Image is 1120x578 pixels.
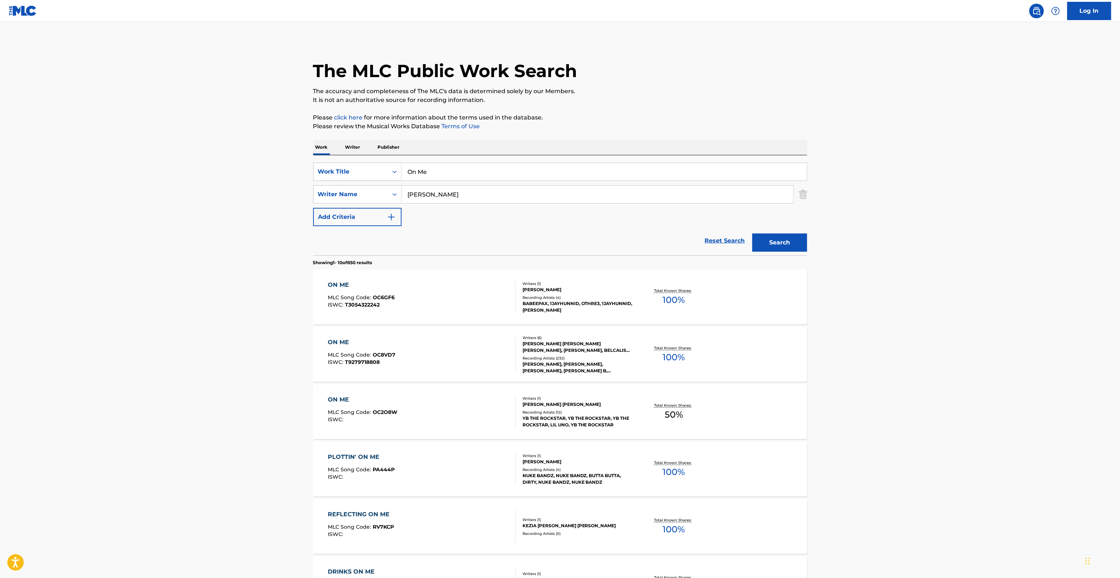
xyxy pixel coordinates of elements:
span: RV7KCP [373,524,394,530]
div: Work Title [318,167,384,176]
a: Public Search [1029,4,1044,18]
span: MLC Song Code : [328,294,373,301]
div: YB THE ROCKSTAR, YB THE ROCKSTAR, YB THE ROCKSTAR, LIL UNO, YB THE ROCKSTAR [523,415,633,428]
p: It is not an authoritative source for recording information. [313,96,807,104]
p: Total Known Shares: [654,403,694,408]
div: [PERSON_NAME] [523,286,633,293]
p: Total Known Shares: [654,288,694,293]
div: KEZIA [PERSON_NAME] [PERSON_NAME] [523,522,633,529]
div: Recording Artists ( 232 ) [523,355,633,361]
img: search [1032,7,1041,15]
div: [PERSON_NAME] [523,459,633,465]
span: MLC Song Code : [328,524,373,530]
p: Showing 1 - 10 of 850 results [313,259,372,266]
p: Publisher [376,140,402,155]
div: Drag [1086,550,1090,572]
p: Total Known Shares: [654,517,694,523]
div: DRINKS ON ME [328,567,396,576]
div: Writer Name [318,190,384,199]
span: 100 % [663,465,685,479]
a: ON MEMLC Song Code:OC6GF6ISWC:T3054322242Writers (1)[PERSON_NAME]Recording Artists (4)BABEEPAX, 1... [313,270,807,324]
span: 100 % [663,293,685,307]
a: REFLECTING ON MEMLC Song Code:RV7KCPISWC:Writers (1)KEZIA [PERSON_NAME] [PERSON_NAME]Recording Ar... [313,499,807,554]
span: OC2O8W [373,409,397,415]
span: MLC Song Code : [328,351,373,358]
p: Please review the Musical Works Database [313,122,807,131]
div: Recording Artists ( 0 ) [523,531,633,536]
div: Writers ( 1 ) [523,453,633,459]
span: 100 % [663,351,685,364]
span: 100 % [663,523,685,536]
div: Writers ( 1 ) [523,571,633,577]
p: Total Known Shares: [654,345,694,351]
div: NUKE BANDZ, NUKE BANDZ, BUTTA BUTTA, DIRTY, NUKE BANDZ, NUKE BANDZ [523,472,633,486]
a: click here [334,114,363,121]
div: Recording Artists ( 4 ) [523,295,633,300]
span: T9279718808 [345,359,380,365]
span: OC6GF6 [373,294,395,301]
p: The accuracy and completeness of The MLC's data is determined solely by our Members. [313,87,807,96]
span: ISWC : [328,359,345,365]
span: MLC Song Code : [328,409,373,415]
span: ISWC : [328,531,345,537]
span: OC8VD7 [373,351,395,358]
img: Delete Criterion [799,185,807,204]
div: Recording Artists ( 12 ) [523,410,633,415]
a: Log In [1067,2,1111,20]
span: PA444P [373,466,395,473]
a: PLOTTIN' ON MEMLC Song Code:PA444PISWC:Writers (1)[PERSON_NAME]Recording Artists (4)NUKE BANDZ, N... [313,442,807,497]
div: Writers ( 1 ) [523,396,633,401]
div: PLOTTIN' ON ME [328,453,395,461]
button: Search [752,233,807,252]
div: ON ME [328,281,395,289]
span: ISWC : [328,474,345,480]
span: ISWC : [328,416,345,423]
iframe: Chat Widget [1083,543,1120,578]
p: Total Known Shares: [654,460,694,465]
div: Writers ( 1 ) [523,281,633,286]
h1: The MLC Public Work Search [313,60,577,82]
div: Writers ( 1 ) [523,517,633,522]
div: Help [1048,4,1063,18]
form: Search Form [313,163,807,255]
img: 9d2ae6d4665cec9f34b9.svg [387,213,396,221]
div: [PERSON_NAME] [PERSON_NAME] [PERSON_NAME], [PERSON_NAME], BELCALIS [PERSON_NAME] [PERSON_NAME] [P... [523,341,633,354]
a: Reset Search [701,233,749,249]
span: 50 % [665,408,683,421]
span: T3054322242 [345,301,380,308]
img: MLC Logo [9,5,37,16]
p: Writer [343,140,362,155]
div: Recording Artists ( 4 ) [523,467,633,472]
a: Terms of Use [440,123,480,130]
a: ON MEMLC Song Code:OC2O8WISWC:Writers (1)[PERSON_NAME] [PERSON_NAME]Recording Artists (12)YB THE ... [313,384,807,439]
span: ISWC : [328,301,345,308]
div: REFLECTING ON ME [328,510,394,519]
p: Work [313,140,330,155]
div: BABEEPAX, 1JAYHUNNID, OTHRE3, 1JAYHUNNID,[PERSON_NAME] [523,300,633,313]
div: [PERSON_NAME] [PERSON_NAME] [523,401,633,408]
div: ON ME [328,395,397,404]
div: Writers ( 6 ) [523,335,633,341]
a: ON MEMLC Song Code:OC8VD7ISWC:T9279718808Writers (6)[PERSON_NAME] [PERSON_NAME] [PERSON_NAME], [P... [313,327,807,382]
img: help [1051,7,1060,15]
button: Add Criteria [313,208,402,226]
div: [PERSON_NAME], [PERSON_NAME], [PERSON_NAME], [PERSON_NAME] B, [GEOGRAPHIC_DATA], [PERSON_NAME] WO... [523,361,633,374]
div: ON ME [328,338,395,347]
p: Please for more information about the terms used in the database. [313,113,807,122]
span: MLC Song Code : [328,466,373,473]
